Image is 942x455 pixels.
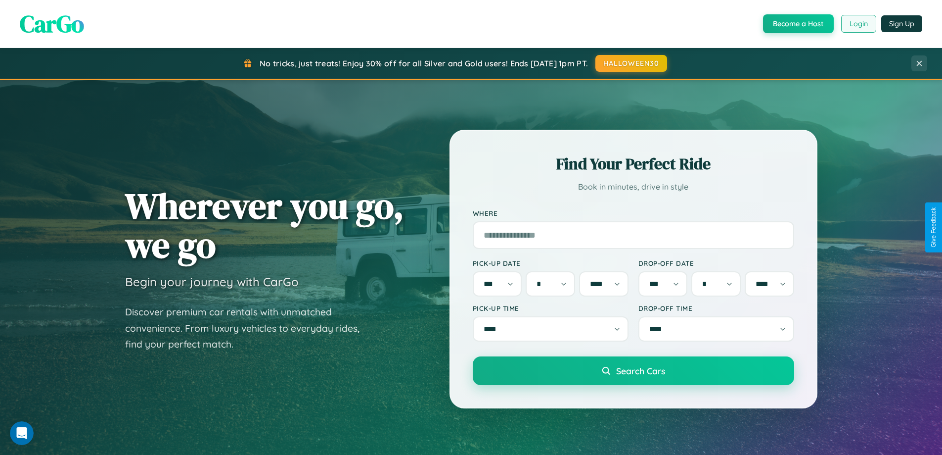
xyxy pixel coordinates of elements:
[260,58,588,68] span: No tricks, just treats! Enjoy 30% off for all Silver and Gold users! Ends [DATE] 1pm PT.
[638,304,794,312] label: Drop-off Time
[20,7,84,40] span: CarGo
[125,274,299,289] h3: Begin your journey with CarGo
[881,15,922,32] button: Sign Up
[473,153,794,175] h2: Find Your Perfect Ride
[473,259,628,267] label: Pick-up Date
[473,304,628,312] label: Pick-up Time
[473,356,794,385] button: Search Cars
[841,15,876,33] button: Login
[930,207,937,248] div: Give Feedback
[125,304,372,353] p: Discover premium car rentals with unmatched convenience. From luxury vehicles to everyday rides, ...
[763,14,834,33] button: Become a Host
[473,209,794,217] label: Where
[473,180,794,194] p: Book in minutes, drive in style
[616,365,665,376] span: Search Cars
[10,421,34,445] iframe: Intercom live chat
[125,186,404,264] h1: Wherever you go, we go
[638,259,794,267] label: Drop-off Date
[595,55,667,72] button: HALLOWEEN30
